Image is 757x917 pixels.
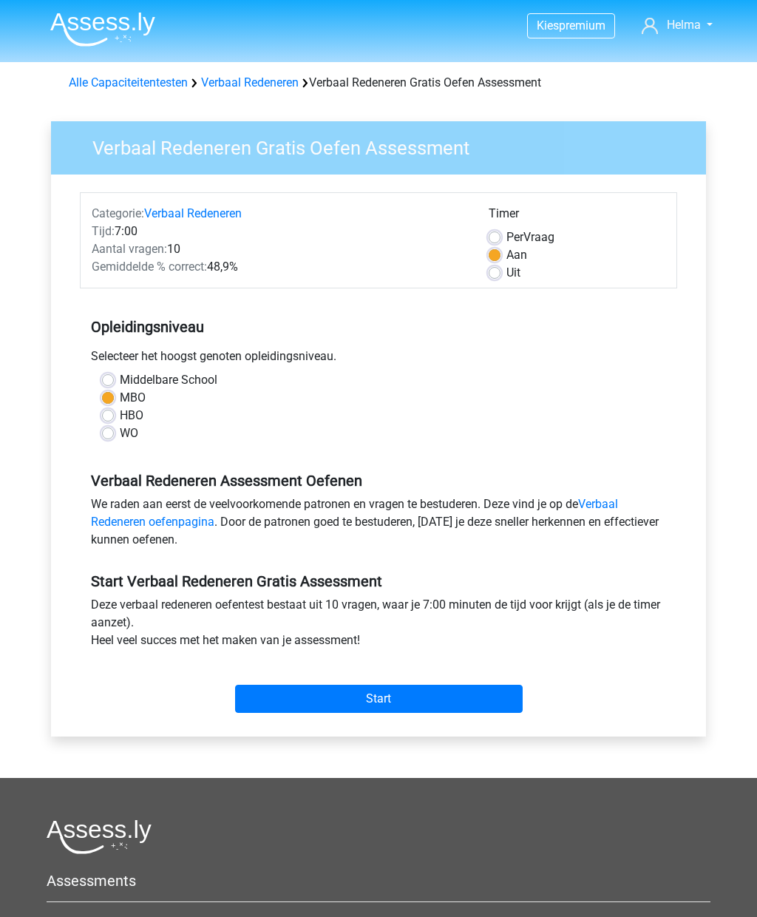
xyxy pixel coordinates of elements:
[47,819,152,854] img: Assessly logo
[80,596,677,655] div: Deze verbaal redeneren oefentest bestaat uit 10 vragen, waar je 7:00 minuten de tijd voor krijgt ...
[81,223,478,240] div: 7:00
[120,424,138,442] label: WO
[47,872,710,890] h5: Assessments
[506,246,527,264] label: Aan
[489,205,665,229] div: Timer
[81,240,478,258] div: 10
[91,572,666,590] h5: Start Verbaal Redeneren Gratis Assessment
[537,18,559,33] span: Kies
[144,206,242,220] a: Verbaal Redeneren
[80,495,677,555] div: We raden aan eerst de veelvoorkomende patronen en vragen te bestuderen. Deze vind je op de . Door...
[50,12,155,47] img: Assessly
[91,312,666,342] h5: Opleidingsniveau
[559,18,605,33] span: premium
[81,258,478,276] div: 48,9%
[63,74,694,92] div: Verbaal Redeneren Gratis Oefen Assessment
[69,75,188,89] a: Alle Capaciteitentesten
[92,260,207,274] span: Gemiddelde % correct:
[91,472,666,490] h5: Verbaal Redeneren Assessment Oefenen
[667,18,701,32] span: Helma
[506,229,554,246] label: Vraag
[75,131,695,160] h3: Verbaal Redeneren Gratis Oefen Assessment
[92,224,115,238] span: Tijd:
[201,75,299,89] a: Verbaal Redeneren
[92,206,144,220] span: Categorie:
[235,685,523,713] input: Start
[528,16,614,35] a: Kiespremium
[80,348,677,371] div: Selecteer het hoogst genoten opleidingsniveau.
[120,407,143,424] label: HBO
[506,264,520,282] label: Uit
[636,16,719,34] a: Helma
[120,389,146,407] label: MBO
[92,242,167,256] span: Aantal vragen:
[506,230,523,244] span: Per
[120,371,217,389] label: Middelbare School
